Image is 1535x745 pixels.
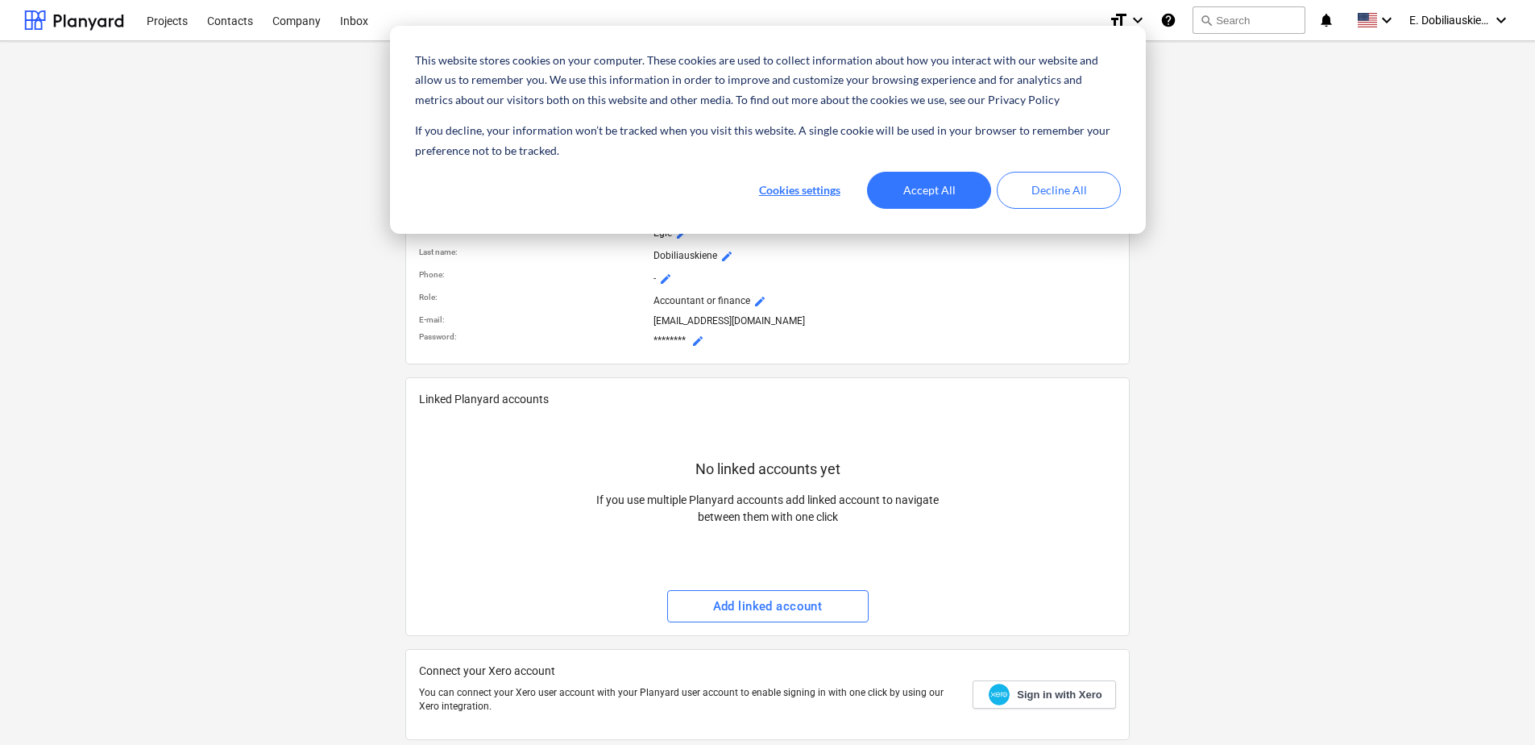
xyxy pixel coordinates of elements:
p: - [653,269,1116,289]
p: You can connect your Xero user account with your Planyard user account to enable signing in with ... [419,686,960,714]
i: Knowledge base [1160,10,1176,30]
div: Add linked account [713,596,823,617]
p: Password : [419,331,647,342]
span: mode_edit [753,295,766,308]
i: keyboard_arrow_down [1128,10,1147,30]
i: keyboard_arrow_down [1377,10,1396,30]
button: Cookies settings [737,172,861,209]
p: Role : [419,292,647,302]
p: Connect your Xero account [419,663,960,680]
button: Add linked account [667,590,869,622]
span: search [1200,14,1213,27]
p: Linked Planyard accounts [419,391,1116,408]
span: mode_edit [720,250,733,263]
span: mode_edit [691,335,704,348]
p: No linked accounts yet [695,460,840,479]
p: Last name : [419,247,647,257]
button: Accept All [867,172,991,209]
p: Accountant or finance [653,292,1116,311]
span: E. Dobiliauskiene [1409,14,1490,27]
p: Dobiliauskiene [653,247,1116,266]
i: keyboard_arrow_down [1491,10,1511,30]
div: Cookie banner [390,26,1146,234]
span: mode_edit [659,273,672,285]
i: notifications [1318,10,1334,30]
img: Xero logo [989,684,1010,705]
a: Sign in with Xero [973,680,1116,709]
p: This website stores cookies on your computer. These cookies are used to collect information about... [414,51,1120,110]
p: Phone : [419,269,647,280]
i: format_size [1109,10,1128,30]
button: Search [1193,6,1305,34]
p: [EMAIL_ADDRESS][DOMAIN_NAME] [653,314,1116,328]
button: Decline All [997,172,1121,209]
p: E-mail : [419,314,647,325]
p: If you use multiple Planyard accounts add linked account to navigate between them with one click [593,492,941,526]
p: If you decline, your information won’t be tracked when you visit this website. A single cookie wi... [414,121,1120,160]
span: Sign in with Xero [1017,688,1101,702]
